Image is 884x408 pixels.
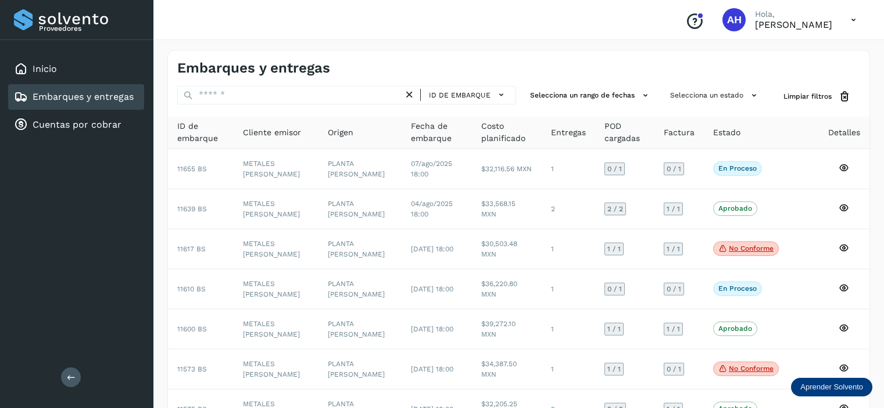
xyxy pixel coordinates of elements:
[729,244,774,252] p: No conforme
[791,378,872,396] div: Aprender Solvento
[234,309,318,349] td: METALES [PERSON_NAME]
[318,309,402,349] td: PLANTA [PERSON_NAME]
[607,286,622,293] span: 0 / 1
[542,189,595,229] td: 2
[607,366,621,373] span: 1 / 1
[243,127,301,139] span: Cliente emisor
[607,245,621,252] span: 1 / 1
[234,269,318,309] td: METALES [PERSON_NAME]
[607,326,621,333] span: 1 / 1
[472,229,542,269] td: $30,503.48 MXN
[177,165,207,173] span: 11655 BS
[542,309,595,349] td: 1
[755,19,832,30] p: AZUCENA HERNANDEZ LOPEZ
[328,127,353,139] span: Origen
[665,86,765,105] button: Selecciona un estado
[177,325,207,333] span: 11600 BS
[604,120,645,145] span: POD cargadas
[472,149,542,189] td: $32,116.56 MXN
[318,229,402,269] td: PLANTA [PERSON_NAME]
[718,164,757,172] p: En proceso
[551,127,586,139] span: Entregas
[774,86,860,107] button: Limpiar filtros
[481,120,532,145] span: Costo planificado
[8,84,144,110] div: Embarques y entregas
[8,56,144,82] div: Inicio
[542,349,595,389] td: 1
[411,120,463,145] span: Fecha de embarque
[318,349,402,389] td: PLANTA [PERSON_NAME]
[177,120,224,145] span: ID de embarque
[234,349,318,389] td: METALES [PERSON_NAME]
[177,285,206,293] span: 11610 BS
[234,189,318,229] td: METALES [PERSON_NAME]
[542,149,595,189] td: 1
[234,229,318,269] td: METALES [PERSON_NAME]
[318,149,402,189] td: PLANTA [PERSON_NAME]
[667,205,680,212] span: 1 / 1
[713,127,740,139] span: Estado
[664,127,695,139] span: Factura
[667,165,681,172] span: 0 / 1
[411,365,453,373] span: [DATE] 18:00
[718,204,752,212] p: Aprobado
[33,91,134,102] a: Embarques y entregas
[667,326,680,333] span: 1 / 1
[39,24,139,33] p: Proveedores
[411,245,453,253] span: [DATE] 18:00
[525,86,656,105] button: Selecciona un rango de fechas
[667,366,681,373] span: 0 / 1
[472,349,542,389] td: $34,387.50 MXN
[667,245,680,252] span: 1 / 1
[425,86,511,103] button: ID de embarque
[607,205,623,212] span: 2 / 2
[542,229,595,269] td: 1
[318,269,402,309] td: PLANTA [PERSON_NAME]
[8,112,144,138] div: Cuentas por cobrar
[33,119,121,130] a: Cuentas por cobrar
[234,149,318,189] td: METALES [PERSON_NAME]
[411,325,453,333] span: [DATE] 18:00
[411,160,452,178] span: 07/ago/2025 18:00
[33,63,57,74] a: Inicio
[718,324,752,333] p: Aprobado
[411,285,453,293] span: [DATE] 18:00
[429,90,491,100] span: ID de embarque
[472,189,542,229] td: $33,568.15 MXN
[729,364,774,373] p: No conforme
[472,309,542,349] td: $39,272.10 MXN
[542,269,595,309] td: 1
[177,365,207,373] span: 11573 BS
[607,165,622,172] span: 0 / 1
[472,269,542,309] td: $36,220.80 MXN
[800,382,863,392] p: Aprender Solvento
[177,245,206,253] span: 11617 BS
[177,205,207,213] span: 11639 BS
[828,127,860,139] span: Detalles
[667,286,681,293] span: 0 / 1
[718,284,757,293] p: En proceso
[755,9,832,19] p: Hola,
[318,189,402,229] td: PLANTA [PERSON_NAME]
[177,60,330,77] h4: Embarques y entregas
[411,200,453,218] span: 04/ago/2025 18:00
[783,91,832,102] span: Limpiar filtros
